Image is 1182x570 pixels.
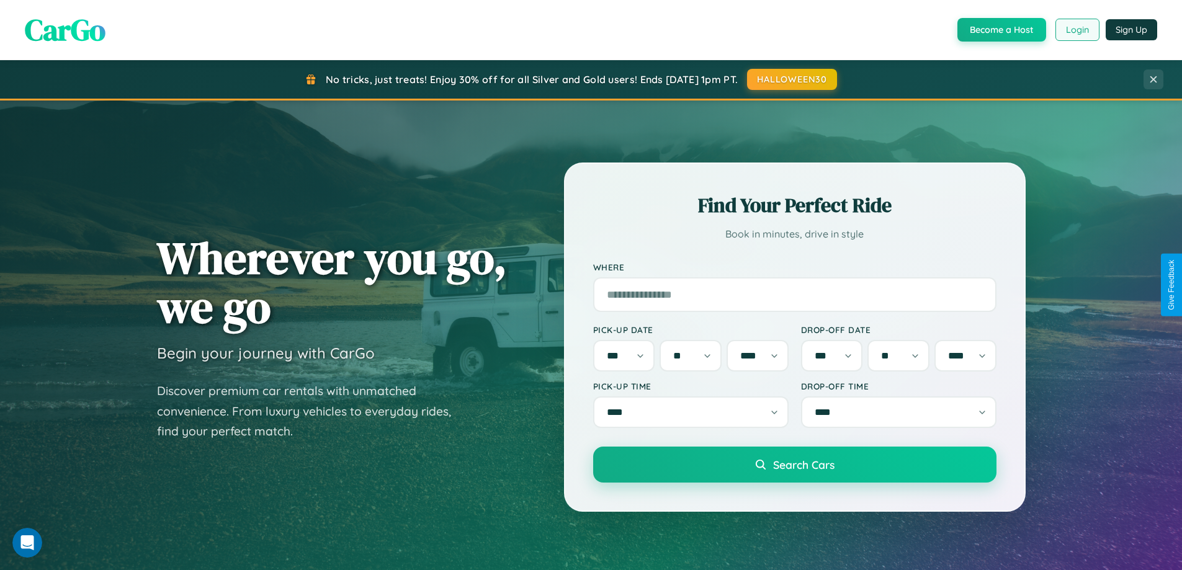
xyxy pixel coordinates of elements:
[801,381,996,391] label: Drop-off Time
[12,528,42,558] iframe: Intercom live chat
[1167,260,1176,310] div: Give Feedback
[593,381,789,391] label: Pick-up Time
[593,324,789,335] label: Pick-up Date
[773,458,835,471] span: Search Cars
[157,381,467,442] p: Discover premium car rentals with unmatched convenience. From luxury vehicles to everyday rides, ...
[157,344,375,362] h3: Begin your journey with CarGo
[801,324,996,335] label: Drop-off Date
[957,18,1046,42] button: Become a Host
[25,9,105,50] span: CarGo
[747,69,837,90] button: HALLOWEEN30
[593,262,996,272] label: Where
[157,233,507,331] h1: Wherever you go, we go
[593,225,996,243] p: Book in minutes, drive in style
[1055,19,1099,41] button: Login
[1106,19,1157,40] button: Sign Up
[326,73,738,86] span: No tricks, just treats! Enjoy 30% off for all Silver and Gold users! Ends [DATE] 1pm PT.
[593,192,996,219] h2: Find Your Perfect Ride
[593,447,996,483] button: Search Cars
